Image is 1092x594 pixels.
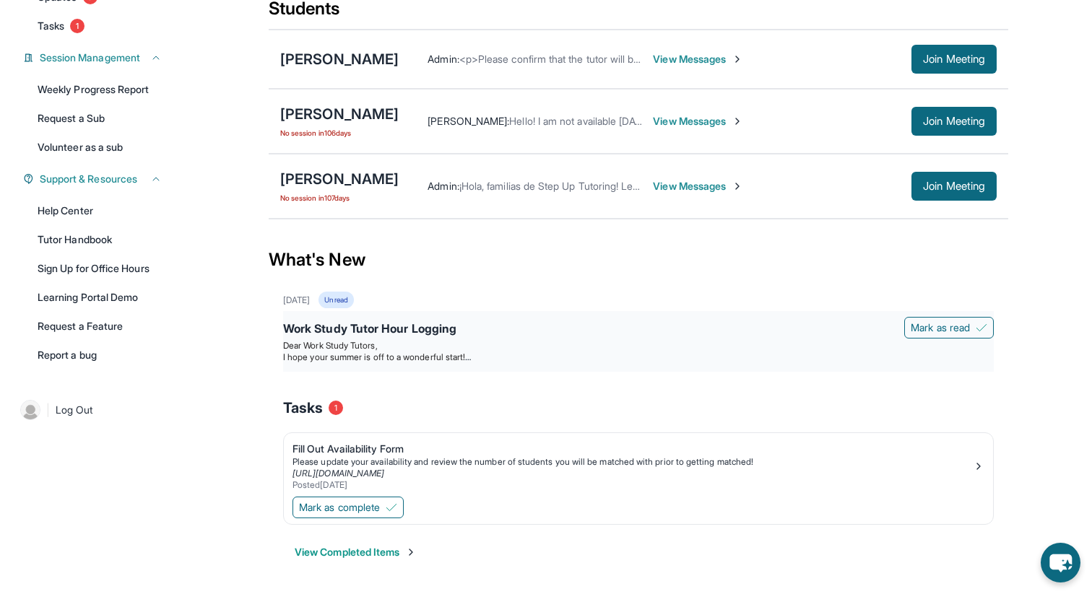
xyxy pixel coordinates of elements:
[14,394,170,426] a: |Log Out
[269,228,1008,292] div: What's New
[29,13,170,39] a: Tasks1
[284,433,993,494] a: Fill Out Availability FormPlease update your availability and review the number of students you w...
[38,19,64,33] span: Tasks
[29,198,170,224] a: Help Center
[280,104,399,124] div: [PERSON_NAME]
[428,53,459,65] span: Admin :
[732,53,743,65] img: Chevron-Right
[1041,543,1080,582] button: chat-button
[280,127,399,139] span: No session in 106 days
[509,115,1031,127] span: Hello! I am not available [DATE] but I am available [DATE] morning and afternoon. Let me know if ...
[283,351,471,362] span: I hope your summer is off to a wonderful start!
[292,479,973,491] div: Posted [DATE]
[318,292,353,308] div: Unread
[283,294,310,306] div: [DATE]
[20,400,40,420] img: user-img
[280,192,399,204] span: No session in 107 days
[29,227,170,253] a: Tutor Handbook
[386,502,397,513] img: Mark as complete
[923,182,985,191] span: Join Meeting
[911,320,970,335] span: Mark as read
[292,497,404,518] button: Mark as complete
[459,53,981,65] span: <p>Please confirm that the tutor will be able to attend your first assigned meeting time before j...
[732,180,743,192] img: Chevron-Right
[911,45,997,74] button: Join Meeting
[34,172,162,186] button: Support & Resources
[29,77,170,102] a: Weekly Progress Report
[428,115,509,127] span: [PERSON_NAME] :
[46,401,50,419] span: |
[923,55,985,64] span: Join Meeting
[40,172,137,186] span: Support & Resources
[280,169,399,189] div: [PERSON_NAME]
[329,401,343,415] span: 1
[292,468,384,479] a: [URL][DOMAIN_NAME]
[653,114,743,128] span: View Messages
[34,51,162,65] button: Session Management
[923,117,985,126] span: Join Meeting
[292,442,973,456] div: Fill Out Availability Form
[911,107,997,136] button: Join Meeting
[653,52,743,66] span: View Messages
[653,179,743,193] span: View Messages
[911,172,997,201] button: Join Meeting
[283,340,378,351] span: Dear Work Study Tutors,
[280,49,399,69] div: [PERSON_NAME]
[295,545,417,559] button: View Completed Items
[299,500,380,515] span: Mark as complete
[283,320,994,340] div: Work Study Tutor Hour Logging
[976,322,987,333] img: Mark as read
[40,51,140,65] span: Session Management
[29,284,170,310] a: Learning Portal Demo
[29,134,170,160] a: Volunteer as a sub
[29,342,170,368] a: Report a bug
[292,456,973,468] div: Please update your availability and review the number of students you will be matched with prior ...
[29,255,170,281] a: Sign Up for Office Hours
[29,313,170,339] a: Request a Feature
[904,317,994,339] button: Mark as read
[70,19,84,33] span: 1
[56,403,93,417] span: Log Out
[732,115,743,127] img: Chevron-Right
[428,180,459,192] span: Admin :
[29,105,170,131] a: Request a Sub
[283,398,323,418] span: Tasks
